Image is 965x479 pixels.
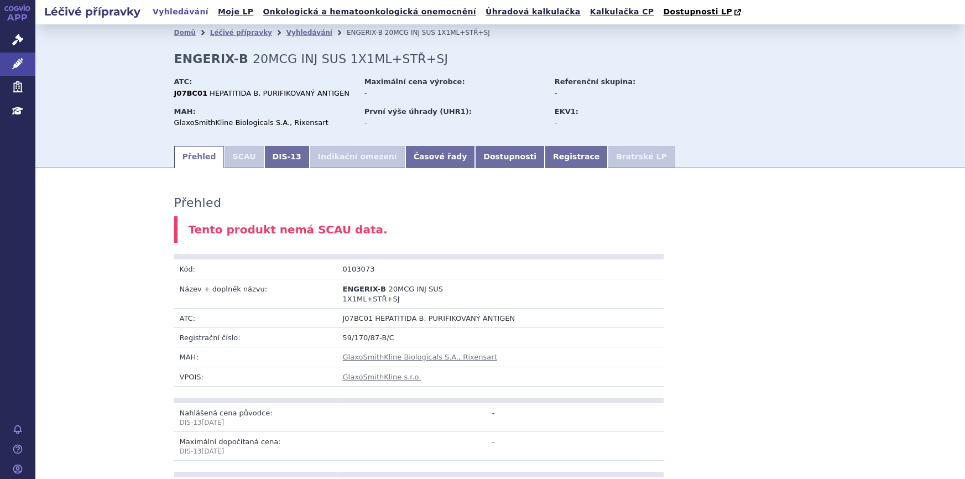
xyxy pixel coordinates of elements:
[264,146,310,168] a: DIS-13
[174,328,337,347] td: Registrační číslo:
[174,347,337,367] td: MAH:
[253,52,448,66] span: 20MCG INJ SUS 1X1ML+STŘ+SJ
[385,29,490,37] span: 20MCG INJ SUS 1X1ML+STŘ+SJ
[174,367,337,386] td: VPOIS:
[343,285,386,293] span: ENGERIX-B
[343,314,373,322] span: J07BC01
[202,447,225,455] span: [DATE]
[663,7,732,16] span: Dostupnosti LP
[149,4,212,19] a: Vyhledávání
[202,419,225,426] span: [DATE]
[337,259,500,279] td: 0103073
[174,107,196,116] strong: MAH:
[545,146,608,168] a: Registrace
[210,89,350,97] span: HEPATITIDA B, PURIFIKOVANÝ ANTIGEN
[555,107,578,116] strong: EKV1:
[364,107,472,116] strong: První výše úhrady (UHR1):
[475,146,545,168] a: Dostupnosti
[174,89,207,97] strong: J07BC01
[364,77,465,86] strong: Maximální cena výrobce:
[286,29,332,37] a: Vyhledávání
[174,309,337,328] td: ATC:
[343,373,421,381] a: GlaxoSmithKline s.r.o.
[174,431,337,460] td: Maximální dopočítaná cena:
[180,418,332,428] p: DIS-13
[174,216,827,243] div: Tento produkt nemá SCAU data.
[210,29,272,37] a: Léčivé přípravky
[174,279,337,308] td: Název + doplněk názvu:
[180,447,332,456] p: DIS-13
[660,4,747,20] a: Dostupnosti LP
[343,353,497,361] a: GlaxoSmithKline Biologicals S.A., Rixensart
[174,146,225,168] a: Přehled
[343,285,444,303] span: 20MCG INJ SUS 1X1ML+STŘ+SJ
[555,88,679,98] div: -
[375,314,515,322] span: HEPATITIDA B, PURIFIKOVANÝ ANTIGEN
[35,4,149,19] h2: Léčivé přípravky
[347,29,383,37] span: ENGERIX-B
[587,4,658,19] a: Kalkulačka CP
[174,52,249,66] strong: ENGERIX-B
[364,88,544,98] div: -
[174,118,354,128] div: GlaxoSmithKline Biologicals S.A., Rixensart
[555,118,679,128] div: -
[337,431,500,460] td: -
[259,4,479,19] a: Onkologická a hematoonkologická onemocnění
[174,403,337,432] td: Nahlášená cena původce:
[405,146,476,168] a: Časové řady
[174,29,196,37] a: Domů
[337,403,500,432] td: -
[555,77,635,86] strong: Referenční skupina:
[174,196,222,210] h3: Přehled
[364,118,544,128] div: -
[174,77,192,86] strong: ATC:
[174,259,337,279] td: Kód:
[337,328,664,347] td: 59/170/87-B/C
[482,4,584,19] a: Úhradová kalkulačka
[215,4,257,19] a: Moje LP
